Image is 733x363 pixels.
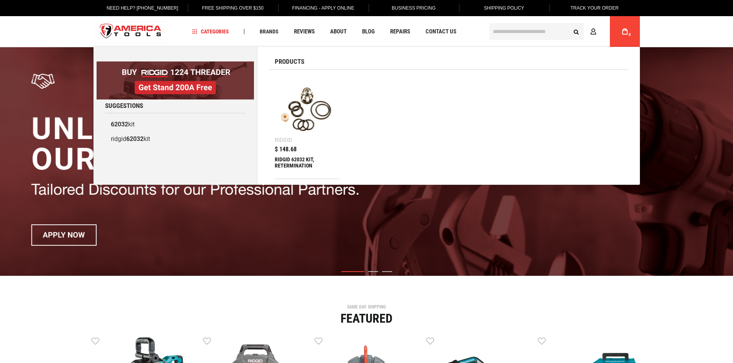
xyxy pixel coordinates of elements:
[294,29,315,35] span: Reviews
[192,29,229,34] span: Categories
[260,29,279,34] span: Brands
[275,146,297,152] span: $ 148.68
[484,5,524,11] span: Shipping Policy
[390,29,410,35] span: Repairs
[92,305,642,309] div: SAME DAY SHIPPING
[94,17,168,46] img: America Tools
[105,117,245,132] a: 62032kit
[275,76,340,179] a: RIDGID 62032 KIT, RETERMINATION Ridgid $ 148.68 RIDGID 62032 KIT, RETERMINATION
[256,27,282,37] a: Brands
[569,24,584,39] button: Search
[618,16,632,47] a: 0
[362,29,375,35] span: Blog
[426,29,456,35] span: Contact Us
[189,27,232,37] a: Categories
[97,61,254,99] img: BOGO: Buy RIDGID® 1224 Threader, Get Stand 200A Free!
[105,132,245,146] a: ridgid62032kit
[105,103,143,109] span: Suggestions
[275,58,304,65] span: Products
[291,27,318,37] a: Reviews
[359,27,378,37] a: Blog
[629,33,631,37] span: 0
[387,27,414,37] a: Repairs
[94,17,168,46] a: store logo
[92,312,642,325] div: Featured
[111,121,128,128] b: 62032
[279,80,336,137] img: RIDGID 62032 KIT, RETERMINATION
[275,156,340,175] div: RIDGID 62032 KIT, RETERMINATION
[422,27,460,37] a: Contact Us
[330,29,347,35] span: About
[97,61,254,67] a: BOGO: Buy RIDGID® 1224 Threader, Get Stand 200A Free!
[327,27,350,37] a: About
[126,135,144,143] b: 62032
[275,137,292,143] div: Ridgid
